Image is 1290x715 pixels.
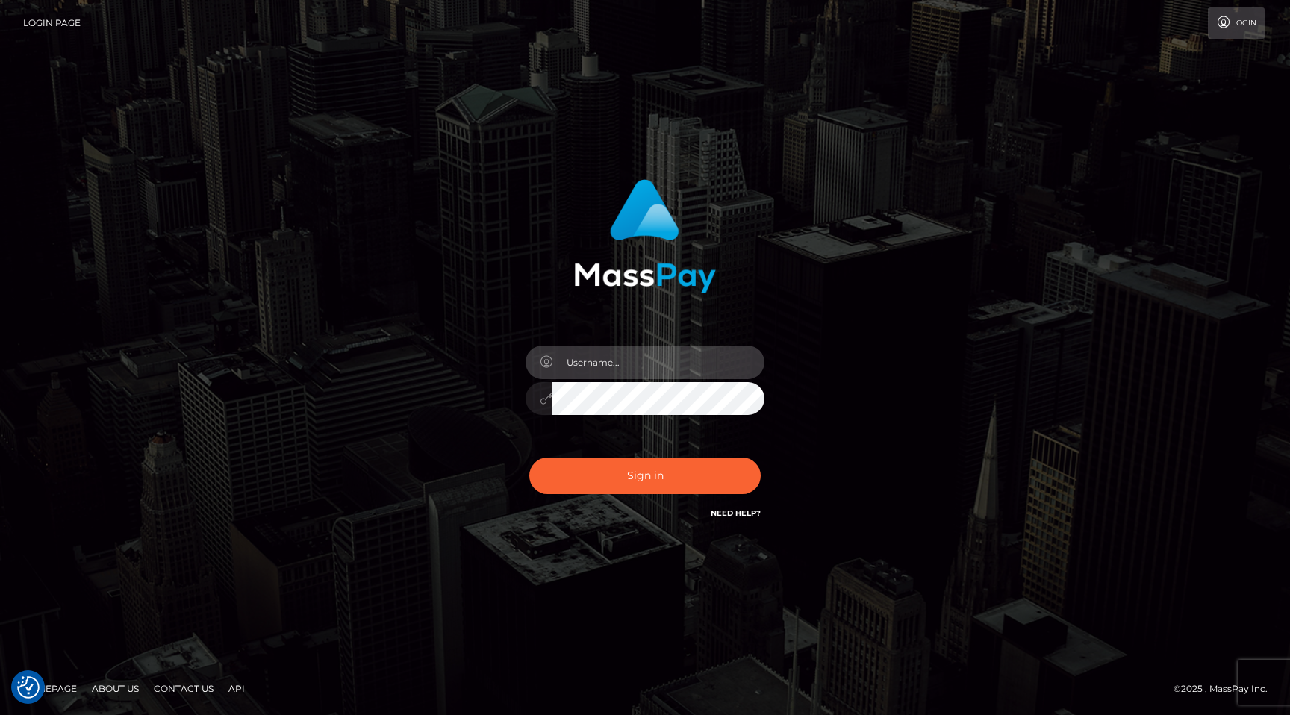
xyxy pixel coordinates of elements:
[23,7,81,39] a: Login Page
[86,677,145,700] a: About Us
[1174,681,1279,697] div: © 2025 , MassPay Inc.
[529,458,761,494] button: Sign in
[574,179,716,293] img: MassPay Login
[17,676,40,699] button: Consent Preferences
[148,677,219,700] a: Contact Us
[17,676,40,699] img: Revisit consent button
[16,677,83,700] a: Homepage
[1208,7,1265,39] a: Login
[222,677,251,700] a: API
[552,346,764,379] input: Username...
[711,508,761,518] a: Need Help?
